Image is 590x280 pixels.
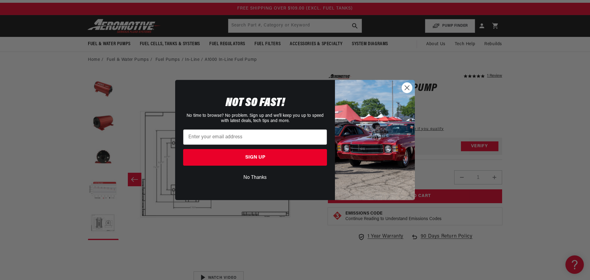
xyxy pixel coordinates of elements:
[226,97,285,109] span: NOT SO FAST!
[402,82,412,93] button: Close dialog
[183,129,327,145] input: Enter your email address
[335,80,415,200] img: 85cdd541-2605-488b-b08c-a5ee7b438a35.jpeg
[187,113,324,123] span: No time to browse? No problem. Sign up and we'll keep you up to speed with latest deals, tech tip...
[183,149,327,166] button: SIGN UP
[183,172,327,183] button: No Thanks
